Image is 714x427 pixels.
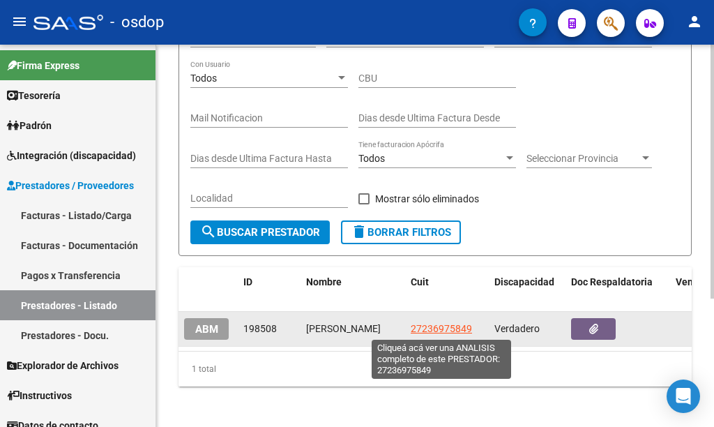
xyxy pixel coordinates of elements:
datatable-header-cell: Cuit [405,267,489,313]
datatable-header-cell: Discapacidad [489,267,565,313]
span: 27236975849 [411,323,472,334]
mat-icon: menu [11,13,28,30]
span: Explorador de Archivos [7,358,119,373]
mat-icon: person [686,13,703,30]
div: 1 total [178,352,692,387]
span: - osdop [110,7,164,38]
span: Mostrar sólo eliminados [375,190,479,207]
mat-icon: delete [351,223,367,240]
button: Buscar Prestador [190,220,330,244]
span: Todos [358,153,385,164]
div: [PERSON_NAME] [306,321,400,337]
span: Firma Express [7,58,79,73]
span: ABM [195,323,218,336]
span: Cuit [411,276,429,287]
span: Prestadores / Proveedores [7,178,134,193]
span: Buscar Prestador [200,226,320,239]
span: Verdadero [494,323,540,334]
button: ABM [184,318,229,340]
span: Nombre [306,276,342,287]
span: Padrón [7,118,52,133]
span: Doc Respaldatoria [571,276,653,287]
span: Instructivos [7,388,72,403]
div: Open Intercom Messenger [667,380,700,413]
span: Discapacidad [494,276,554,287]
button: Borrar Filtros [341,220,461,244]
mat-icon: search [200,223,217,240]
span: Borrar Filtros [351,226,451,239]
span: Todos [190,73,217,84]
span: ID [243,276,252,287]
span: Integración (discapacidad) [7,148,136,163]
datatable-header-cell: ID [238,267,301,313]
datatable-header-cell: Doc Respaldatoria [565,267,670,313]
span: Tesorería [7,88,61,103]
span: Seleccionar Provincia [526,153,639,165]
span: 198508 [243,323,277,334]
datatable-header-cell: Nombre [301,267,405,313]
